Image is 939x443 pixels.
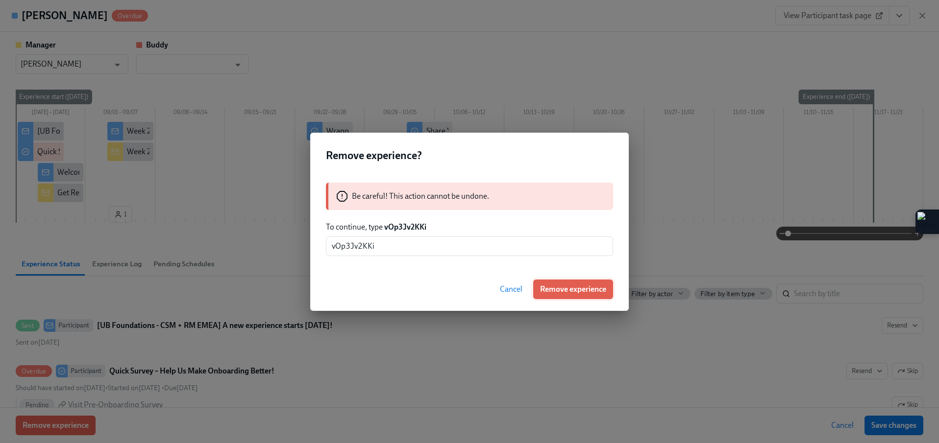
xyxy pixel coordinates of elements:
button: Cancel [493,280,529,299]
span: Remove experience [540,284,606,294]
img: Extension Icon [917,212,937,232]
button: Remove experience [533,280,613,299]
span: Cancel [500,284,522,294]
p: Be careful! This action cannot be undone. [352,191,489,202]
p: To continue, type [326,222,613,233]
strong: vOp3Jv2KKi [384,222,426,232]
h2: Remove experience? [326,148,613,163]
